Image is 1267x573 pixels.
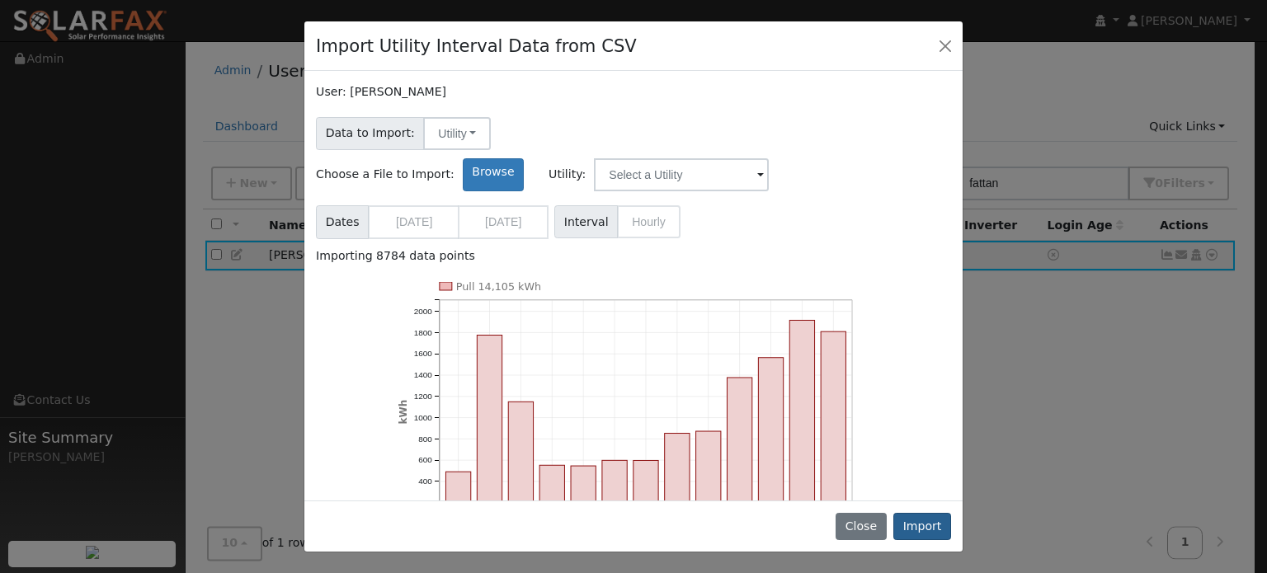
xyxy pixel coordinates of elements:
[316,247,951,265] div: Importing 8784 data points
[571,466,596,524] rect: onclick=""
[508,402,533,524] rect: onclick=""
[316,83,446,101] label: User: [PERSON_NAME]
[602,461,627,524] rect: onclick=""
[790,321,815,524] rect: onclick=""
[316,166,455,183] span: Choose a File to Import:
[398,400,409,425] text: kWh
[696,431,721,524] rect: onclick=""
[418,477,432,486] text: 400
[554,205,618,238] span: Interval
[477,336,502,524] rect: onclick=""
[633,461,658,524] rect: onclick=""
[455,280,540,293] text: Pull 14,105 kWh
[413,307,432,316] text: 2000
[836,513,886,541] button: Close
[423,117,491,150] button: Utility
[759,358,784,524] rect: onclick=""
[316,205,369,239] span: Dates
[418,434,432,444] text: 800
[445,472,470,524] rect: onclick=""
[934,34,957,57] button: Close
[413,328,432,337] text: 1800
[316,33,637,59] h4: Import Utility Interval Data from CSV
[316,117,424,150] span: Data to Import:
[665,434,690,524] rect: onclick=""
[822,331,846,524] rect: onclick=""
[463,158,524,191] label: Browse
[413,392,432,401] text: 1200
[413,350,432,359] text: 1600
[418,498,432,507] text: 200
[728,378,752,524] rect: onclick=""
[413,370,432,379] text: 1400
[893,513,951,541] button: Import
[418,456,432,465] text: 600
[413,413,432,422] text: 1000
[594,158,769,191] input: Select a Utility
[549,166,586,183] span: Utility:
[539,466,564,524] rect: onclick=""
